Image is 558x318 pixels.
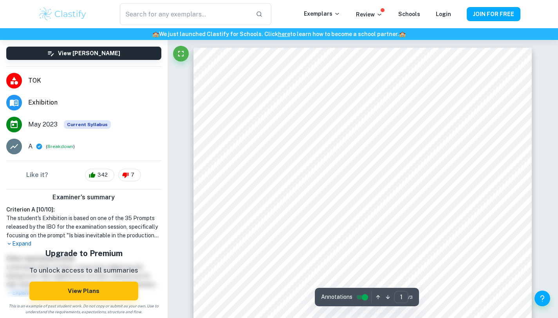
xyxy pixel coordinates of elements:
[173,46,189,61] button: Fullscreen
[64,120,111,129] div: This exemplar is based on the current syllabus. Feel free to refer to it for inspiration/ideas wh...
[152,31,159,37] span: 🏫
[6,205,161,214] h6: Criterion A [ 10 / 10 ]:
[126,171,139,179] span: 7
[28,76,161,85] span: TOK
[3,303,164,315] span: This is an example of past student work. Do not copy or submit as your own. Use to understand the...
[28,98,161,107] span: Exhibition
[535,291,550,306] button: Help and Feedback
[28,142,33,151] p: A
[38,6,88,22] img: Clastify logo
[398,11,420,17] a: Schools
[467,7,520,21] button: JOIN FOR FREE
[399,31,406,37] span: 🏫
[93,171,112,179] span: 342
[85,169,114,181] div: 342
[47,143,73,150] button: Breakdown
[26,170,48,180] h6: Like it?
[46,143,75,150] span: ( )
[29,266,138,276] p: To unlock access to all summaries
[2,30,556,38] h6: We just launched Clastify for Schools. Click to learn how to become a school partner.
[118,169,141,181] div: 7
[6,214,161,240] h1: The student's Exhibition is based on one of the 35 Prompts released by the IBO for the examinatio...
[278,31,290,37] a: here
[29,282,138,300] button: View Plans
[58,49,120,58] h6: View [PERSON_NAME]
[321,293,352,301] span: Annotations
[6,47,161,60] button: View [PERSON_NAME]
[6,240,161,248] p: Expand
[29,248,138,259] h5: Upgrade to Premium
[408,294,413,301] span: / 3
[356,10,383,19] p: Review
[436,11,451,17] a: Login
[64,120,111,129] span: Current Syllabus
[304,9,340,18] p: Exemplars
[28,120,58,129] span: May 2023
[120,3,249,25] input: Search for any exemplars...
[3,193,164,202] h6: Examiner's summary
